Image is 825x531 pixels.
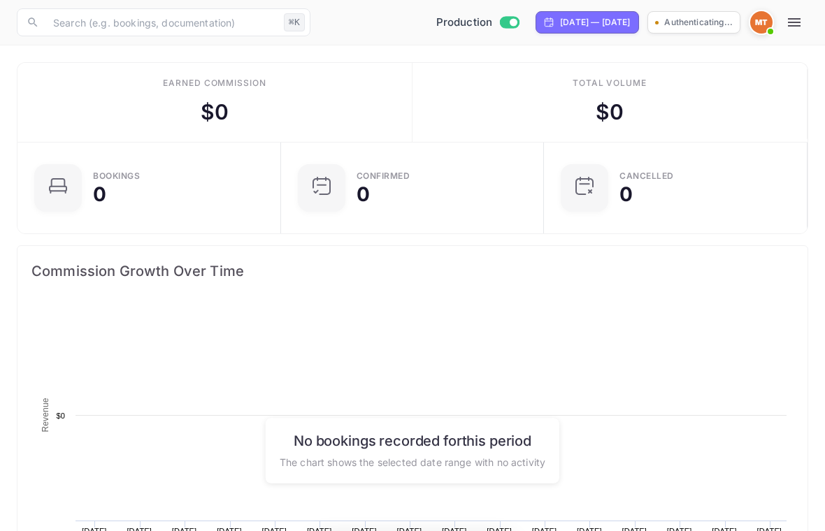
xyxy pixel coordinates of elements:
input: Search (e.g. bookings, documentation) [45,8,278,36]
div: CANCELLED [619,172,674,180]
div: Earned commission [163,77,266,89]
div: 0 [93,184,106,204]
text: $0 [56,412,65,420]
div: Bookings [93,172,140,180]
span: Production [436,15,493,31]
div: ⌘K [284,13,305,31]
p: The chart shows the selected date range with no activity [280,454,545,469]
div: 0 [619,184,633,204]
div: [DATE] — [DATE] [560,16,630,29]
div: 0 [357,184,370,204]
div: Switch to Sandbox mode [431,15,525,31]
img: Minerave Travel [750,11,773,34]
h6: No bookings recorded for this period [280,432,545,449]
div: Confirmed [357,172,410,180]
div: $ 0 [596,96,624,128]
text: Revenue [41,398,50,432]
div: Total volume [573,77,647,89]
p: Authenticating... [664,16,733,29]
div: $ 0 [201,96,229,128]
span: Commission Growth Over Time [31,260,794,282]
